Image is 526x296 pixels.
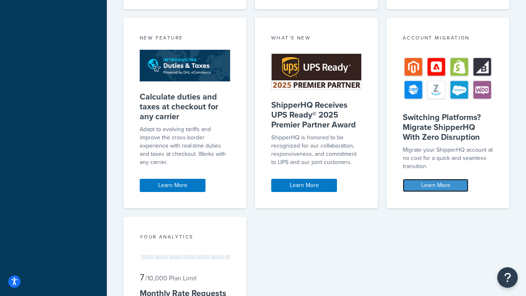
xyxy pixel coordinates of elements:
a: Learn More [271,179,337,192]
a: Learn More [140,179,205,192]
div: New Feature [140,34,230,44]
p: Adapt to evolving tariffs and improve the cross-border experience with real-time duties and taxes... [140,125,230,166]
div: Your Analytics [140,233,230,243]
a: Learn More [403,179,468,192]
button: Open Resource Center [497,267,518,288]
p: ShipperHQ is honored to be recognized for our collaboration, responsiveness, and commitment to UP... [271,134,362,166]
h5: Calculate duties and taxes at checkout for any carrier [140,92,230,121]
small: / 10,000 Plan Limit [145,273,197,283]
span: 7 [140,271,144,284]
div: What's New [271,34,362,44]
h5: Switching Platforms? Migrate ShipperHQ With Zero Disruption [403,112,493,142]
div: Migrate your ShipperHQ account at no cost for a quick and seamless transition. [403,146,493,171]
div: Account Migration [403,34,493,44]
h5: ShipperHQ Receives UPS Ready® 2025 Premier Partner Award [271,100,362,129]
